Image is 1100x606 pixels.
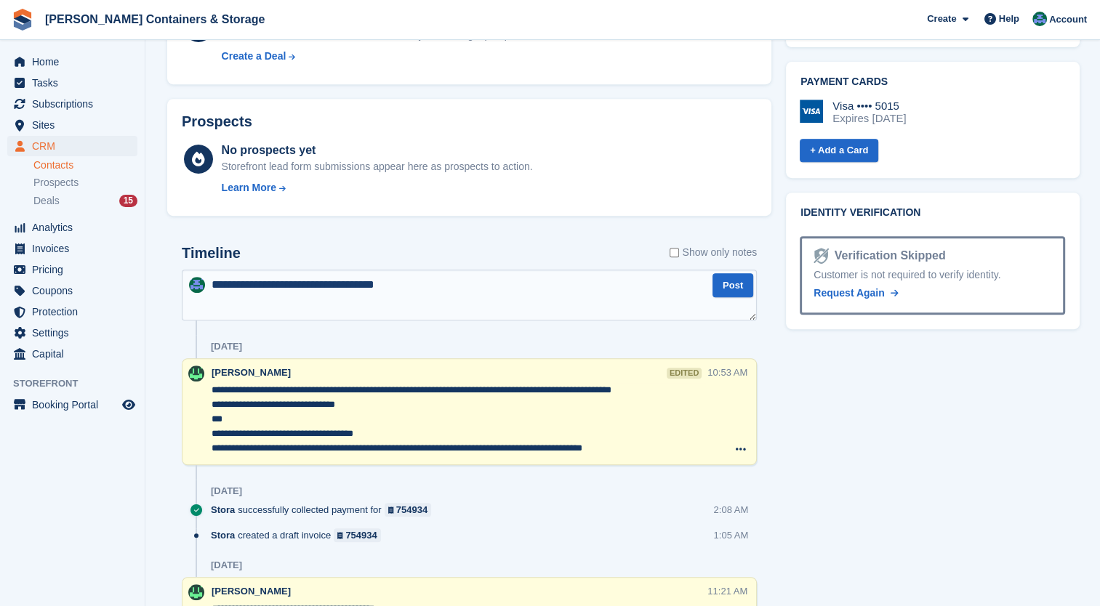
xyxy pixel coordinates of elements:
a: menu [7,280,137,301]
span: Help [999,12,1019,26]
div: 11:21 AM [707,584,747,598]
div: Storefront lead form submissions appear here as prospects to action. [222,159,533,174]
span: [PERSON_NAME] [212,586,291,597]
a: [PERSON_NAME] Containers & Storage [39,7,270,31]
a: Learn More [222,180,533,195]
div: No prospects yet [222,142,533,159]
span: [PERSON_NAME] [212,367,291,378]
input: Show only notes [670,245,679,260]
div: [DATE] [211,341,242,352]
a: + Add a Card [800,139,878,163]
div: [DATE] [211,559,242,571]
span: Storefront [13,376,145,391]
img: Ricky Sanmarco [189,277,205,293]
a: menu [7,344,137,364]
a: Contacts [33,158,137,172]
span: Analytics [32,217,119,238]
span: Pricing [32,259,119,280]
h2: Identity verification [800,207,1065,219]
div: 754934 [345,528,377,542]
div: Visa •••• 5015 [832,100,906,113]
img: stora-icon-8386f47178a22dfd0bd8f6a31ec36ba5ce8667c1dd55bd0f319d3a0aa187defe.svg [12,9,33,31]
div: 1:05 AM [713,528,748,542]
div: created a draft invoice [211,528,388,542]
h2: Prospects [182,113,252,130]
span: Invoices [32,238,119,259]
a: menu [7,217,137,238]
a: Request Again [814,286,898,301]
div: Learn More [222,180,276,195]
span: Tasks [32,73,119,93]
span: CRM [32,136,119,156]
span: Account [1049,12,1087,27]
div: [DATE] [211,485,242,497]
a: menu [7,94,137,114]
a: 754934 [385,503,432,517]
a: Create a Deal [222,49,526,64]
span: Create [927,12,956,26]
h2: Payment cards [800,76,1065,88]
span: Prospects [33,176,79,190]
h2: Timeline [182,245,241,262]
span: Capital [32,344,119,364]
a: menu [7,238,137,259]
span: Subscriptions [32,94,119,114]
a: Deals 15 [33,193,137,209]
div: edited [667,368,702,379]
img: Arjun Preetham [188,584,204,600]
div: 2:08 AM [713,503,748,517]
a: menu [7,52,137,72]
span: Sites [32,115,119,135]
a: menu [7,395,137,415]
div: successfully collected payment for [211,503,438,517]
a: Prospects [33,175,137,190]
a: menu [7,302,137,322]
a: menu [7,323,137,343]
span: Booking Portal [32,395,119,415]
span: Deals [33,194,60,208]
img: Ricky Sanmarco [1032,12,1047,26]
img: Visa Logo [800,100,823,123]
div: Verification Skipped [829,247,946,264]
span: Stora [211,528,235,542]
div: Customer is not required to verify identity. [814,267,1051,283]
a: Preview store [120,396,137,413]
a: menu [7,73,137,93]
span: Coupons [32,280,119,301]
span: Request Again [814,287,885,299]
div: 15 [119,195,137,207]
a: menu [7,115,137,135]
a: menu [7,136,137,156]
button: Post [712,273,753,297]
img: Identity Verification Ready [814,248,828,264]
a: 754934 [334,528,381,542]
span: Home [32,52,119,72]
div: 10:53 AM [707,365,747,379]
div: 754934 [396,503,427,517]
label: Show only notes [670,245,757,260]
div: Create a Deal [222,49,286,64]
span: Protection [32,302,119,322]
span: Settings [32,323,119,343]
img: Arjun Preetham [188,365,204,381]
div: Expires [DATE] [832,112,906,125]
span: Stora [211,503,235,517]
a: menu [7,259,137,280]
